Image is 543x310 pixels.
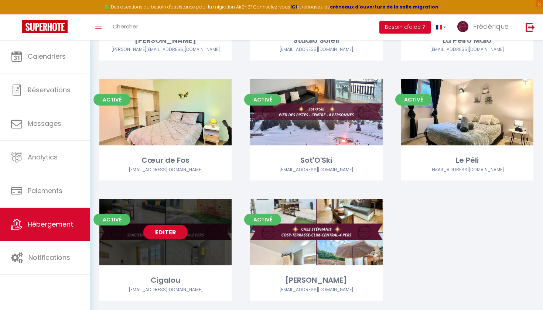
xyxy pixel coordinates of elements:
span: Notifications [28,253,70,262]
span: Frédérique [473,22,509,31]
span: Chercher [113,23,138,30]
div: Le Péli [401,155,533,166]
div: [PERSON_NAME] [99,35,232,46]
span: Activé [244,94,281,106]
div: Airbnb [401,166,533,173]
span: Hébergement [28,220,73,229]
div: Airbnb [250,166,382,173]
div: Cigalou [99,275,232,286]
span: Activé [93,94,130,106]
a: ... Frédérique [452,14,518,40]
span: Calendriers [28,52,66,61]
span: Activé [244,214,281,225]
span: Analytics [28,152,58,162]
button: Besoin d'aide ? [379,21,431,34]
div: Airbnb [99,46,232,53]
a: Editer [143,225,188,240]
div: [PERSON_NAME] [250,275,382,286]
div: Studio Soleil [250,35,382,46]
div: Airbnb [250,286,382,293]
span: Messages [28,119,61,128]
img: Super Booking [22,20,68,33]
span: Activé [395,94,432,106]
img: logout [526,23,535,32]
div: La Peiro Malo [401,35,533,46]
iframe: Chat [512,277,537,304]
img: ... [457,21,468,32]
div: Airbnb [99,166,232,173]
span: Paiements [28,186,62,195]
div: Cœur de Fos [99,155,232,166]
a: ICI [290,4,297,10]
div: Airbnb [401,46,533,53]
a: Chercher [107,14,144,40]
div: Airbnb [250,46,382,53]
span: Réservations [28,85,71,94]
div: Airbnb [99,286,232,293]
button: Ouvrir le widget de chat LiveChat [6,3,28,25]
a: créneaux d'ouverture de la salle migration [330,4,438,10]
span: Activé [93,214,130,225]
div: Sot'O'Ski [250,155,382,166]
